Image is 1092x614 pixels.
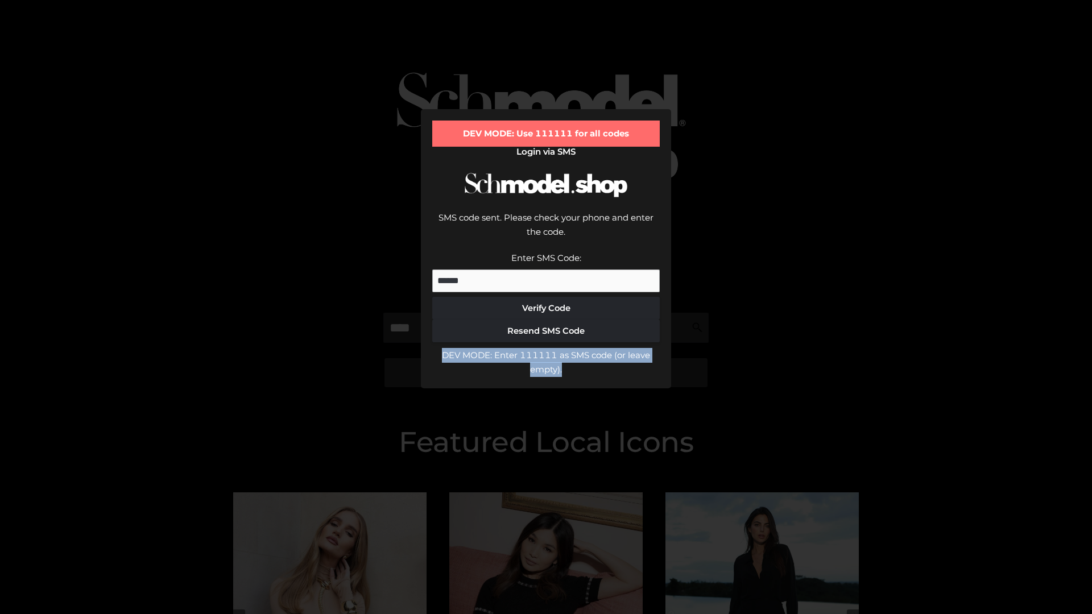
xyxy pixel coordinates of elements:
div: DEV MODE: Use 111111 for all codes [432,121,660,147]
div: DEV MODE: Enter 111111 as SMS code (or leave empty). [432,348,660,377]
img: Schmodel Logo [461,163,631,208]
label: Enter SMS Code: [511,252,581,263]
button: Verify Code [432,297,660,320]
h2: Login via SMS [432,147,660,157]
button: Resend SMS Code [432,320,660,342]
div: SMS code sent. Please check your phone and enter the code. [432,210,660,251]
